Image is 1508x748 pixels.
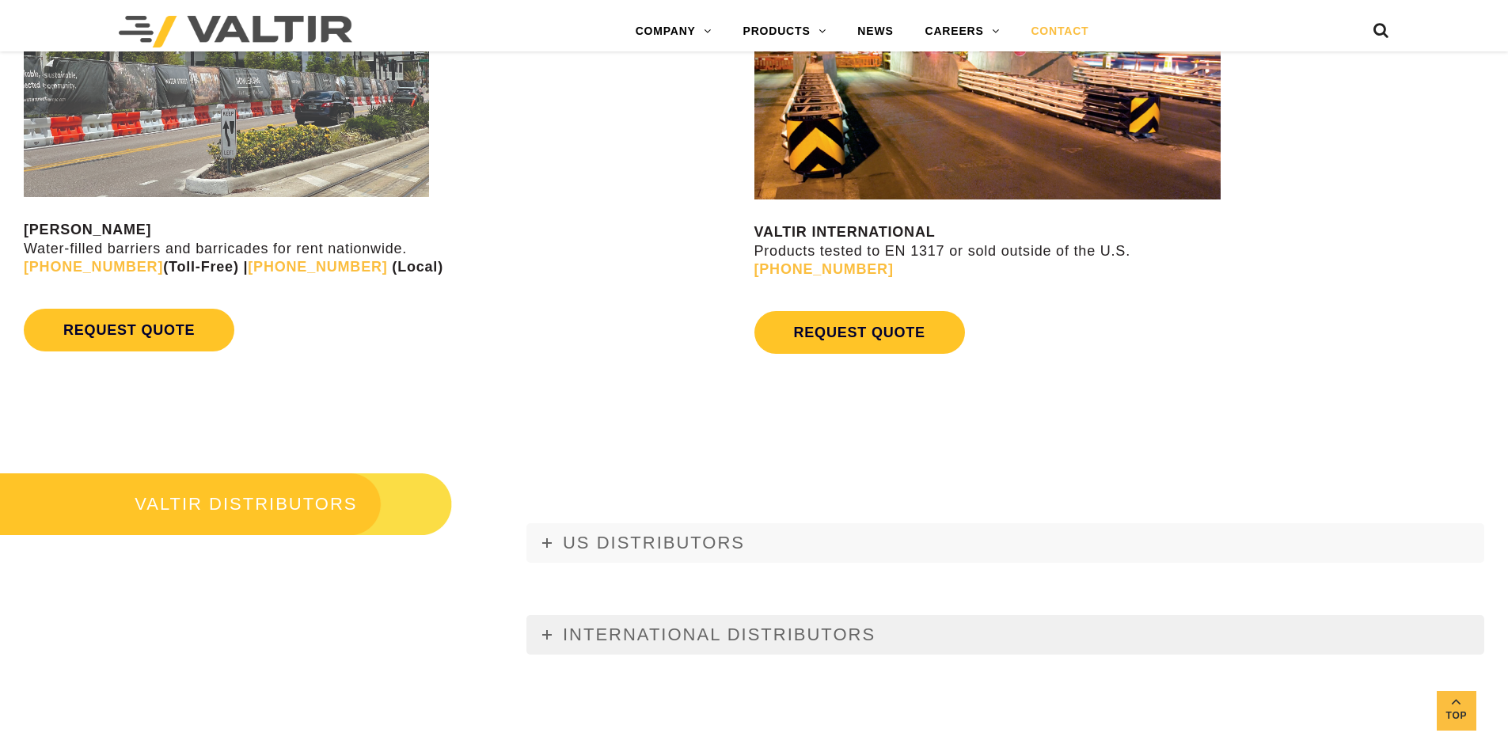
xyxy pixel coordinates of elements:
strong: (Toll-Free) | [24,259,248,275]
a: INTERNATIONAL DISTRIBUTORS [526,615,1484,655]
strong: (Local) [392,259,443,275]
span: INTERNATIONAL DISTRIBUTORS [563,625,876,644]
img: Valtir [119,16,352,47]
a: [PHONE_NUMBER] [24,259,163,275]
span: Top [1437,707,1476,725]
a: US DISTRIBUTORS [526,523,1484,563]
a: COMPANY [620,16,727,47]
p: Water-filled barriers and barricades for rent nationwide. [24,221,750,276]
a: PRODUCTS [727,16,842,47]
a: [PHONE_NUMBER] [248,259,387,275]
a: NEWS [841,16,909,47]
strong: [PERSON_NAME] [24,222,151,237]
strong: VALTIR INTERNATIONAL [754,224,936,240]
a: CAREERS [910,16,1016,47]
a: REQUEST QUOTE [24,309,234,351]
a: REQUEST QUOTE [754,311,965,354]
a: Top [1437,691,1476,731]
a: [PHONE_NUMBER] [754,261,894,277]
a: CONTACT [1015,16,1104,47]
span: US DISTRIBUTORS [563,533,745,552]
